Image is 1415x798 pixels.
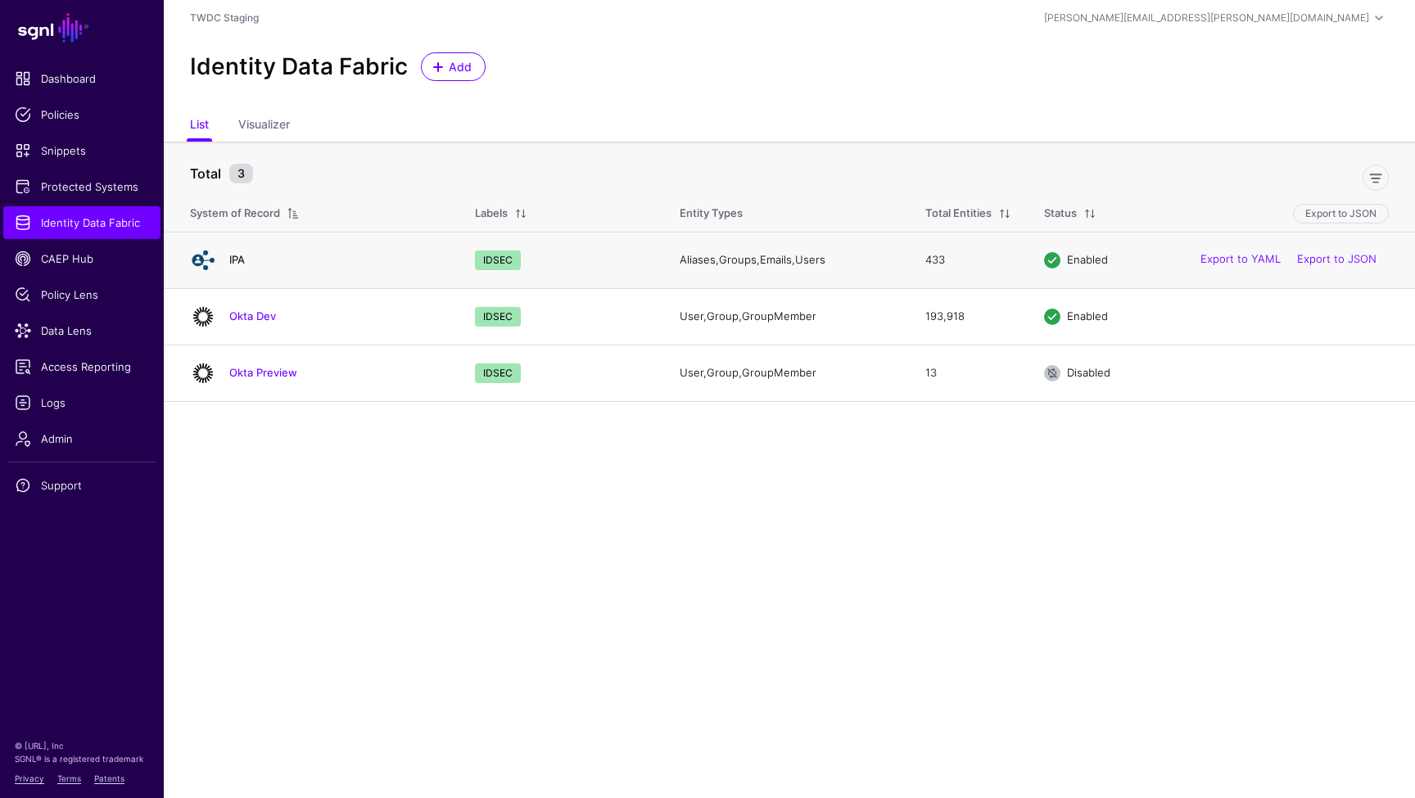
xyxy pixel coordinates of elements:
div: Status [1044,205,1077,222]
a: Snippets [3,134,160,167]
a: Policy Lens [3,278,160,311]
span: Protected Systems [15,178,149,195]
td: 13 [909,345,1028,401]
a: Logs [3,386,160,419]
td: 193,918 [909,288,1028,345]
a: Privacy [15,773,44,783]
td: User, Group, GroupMember [663,345,909,401]
span: IDSEC [475,307,521,327]
a: Terms [57,773,81,783]
span: CAEP Hub [15,250,149,267]
img: svg+xml;base64,PHN2ZyB3aWR0aD0iNjQiIGhlaWdodD0iNjQiIHZpZXdCb3g9IjAgMCA2NCA2NCIgZmlsbD0ibm9uZSIgeG... [190,360,216,386]
div: Labels [475,205,508,222]
a: Export to JSON [1297,253,1377,266]
span: Snippets [15,142,149,159]
p: SGNL® is a registered trademark [15,752,149,765]
span: Dashboard [15,70,149,87]
a: Policies [3,98,160,131]
span: Support [15,477,149,494]
td: 433 [909,232,1028,288]
a: Add [421,52,486,81]
td: Aliases, Groups, Emails, Users [663,232,909,288]
span: IDSEC [475,250,521,270]
h2: Identity Data Fabric [190,53,408,81]
span: Logs [15,394,149,411]
strong: Total [190,165,221,182]
a: List [190,110,209,142]
span: Enabled [1067,309,1108,322]
span: IDSEC [475,363,521,383]
small: 3 [229,164,253,183]
a: Export to YAML [1200,253,1281,266]
span: Policies [15,106,149,123]
a: Okta Preview [229,366,297,379]
a: CAEP Hub [3,242,160,275]
p: © [URL], Inc [15,739,149,752]
a: TWDC Staging [190,11,259,24]
span: Admin [15,431,149,447]
a: Okta Dev [229,309,276,322]
a: Identity Data Fabric [3,206,160,239]
a: Access Reporting [3,350,160,383]
span: Policy Lens [15,286,149,303]
a: Data Lens [3,314,160,347]
span: Entity Types [680,206,743,219]
button: Export to JSON [1293,204,1389,223]
div: Total Entities [925,205,992,222]
a: IPA [229,253,245,266]
td: User, Group, GroupMember [663,288,909,345]
span: Add [447,58,474,75]
img: svg+xml;base64,PD94bWwgdmVyc2lvbj0iMS4wIiBlbmNvZGluZz0iVVRGLTgiIHN0YW5kYWxvbmU9Im5vIj8+CjwhLS0gQ3... [190,247,216,273]
a: Visualizer [238,110,290,142]
img: svg+xml;base64,PHN2ZyB3aWR0aD0iNjQiIGhlaWdodD0iNjQiIHZpZXdCb3g9IjAgMCA2NCA2NCIgZmlsbD0ibm9uZSIgeG... [190,304,216,330]
div: [PERSON_NAME][EMAIL_ADDRESS][PERSON_NAME][DOMAIN_NAME] [1044,11,1369,25]
a: Protected Systems [3,170,160,203]
a: Patents [94,773,124,783]
a: Admin [3,422,160,455]
span: Access Reporting [15,358,149,375]
span: Identity Data Fabric [15,214,149,231]
span: Enabled [1067,253,1108,266]
span: Disabled [1067,366,1110,379]
a: Dashboard [3,62,160,95]
a: SGNL [10,10,154,46]
span: Data Lens [15,322,149,339]
div: System of Record [190,205,280,222]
